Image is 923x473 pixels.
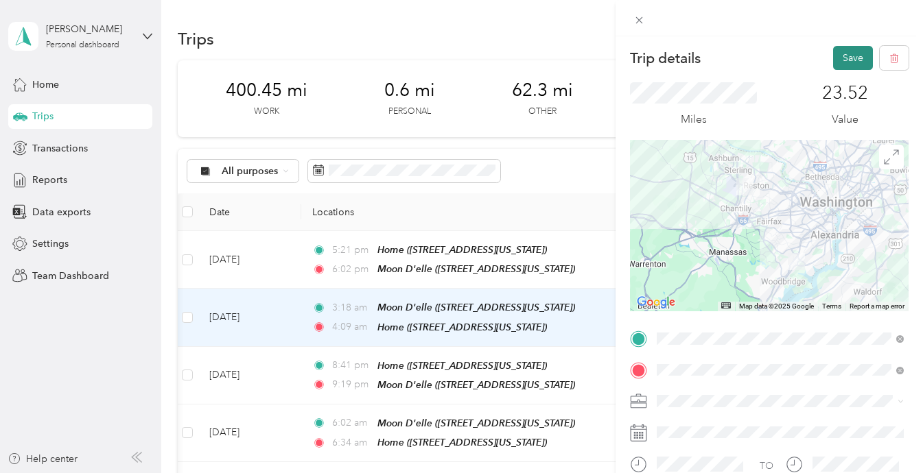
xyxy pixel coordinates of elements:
[760,459,773,473] div: TO
[822,302,841,310] a: Terms (opens in new tab)
[822,82,868,104] p: 23.52
[739,302,814,310] span: Map data ©2025 Google
[630,49,701,68] p: Trip details
[850,302,904,310] a: Report a map error
[633,293,679,311] a: Open this area in Google Maps (opens a new window)
[832,111,858,128] p: Value
[633,293,679,311] img: Google
[681,111,707,128] p: Miles
[846,396,923,473] iframe: Everlance-gr Chat Button Frame
[721,302,731,308] button: Keyboard shortcuts
[833,46,873,70] button: Save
